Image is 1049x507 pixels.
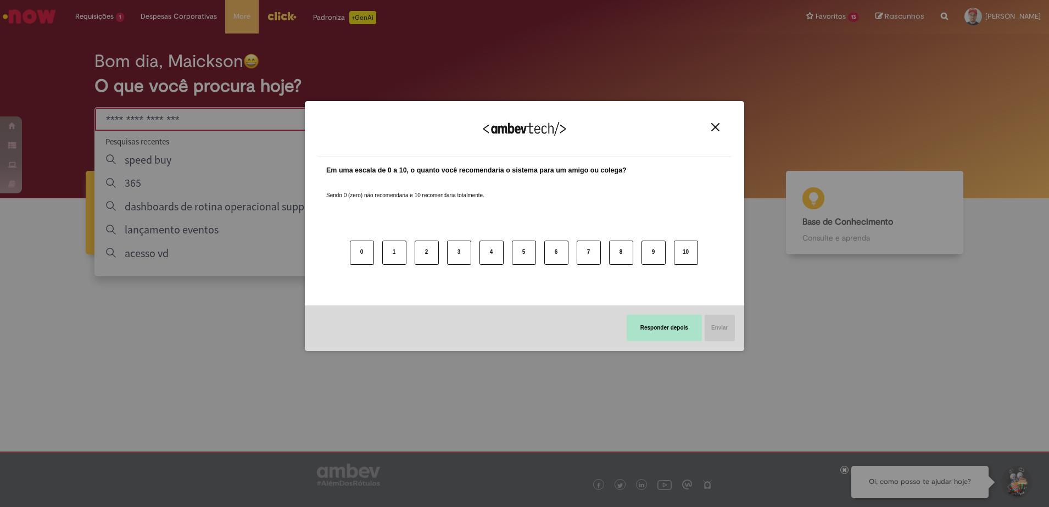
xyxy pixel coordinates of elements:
button: 7 [577,241,601,265]
label: Em uma escala de 0 a 10, o quanto você recomendaria o sistema para um amigo ou colega? [326,165,627,176]
button: 0 [350,241,374,265]
button: 10 [674,241,698,265]
button: Close [708,122,723,132]
button: 6 [544,241,568,265]
button: 1 [382,241,406,265]
button: 4 [479,241,504,265]
button: Responder depois [627,315,702,341]
img: Logo Ambevtech [483,122,566,136]
button: 2 [415,241,439,265]
button: 3 [447,241,471,265]
button: 8 [609,241,633,265]
button: 5 [512,241,536,265]
label: Sendo 0 (zero) não recomendaria e 10 recomendaria totalmente. [326,179,484,199]
img: Close [711,123,719,131]
button: 9 [641,241,666,265]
